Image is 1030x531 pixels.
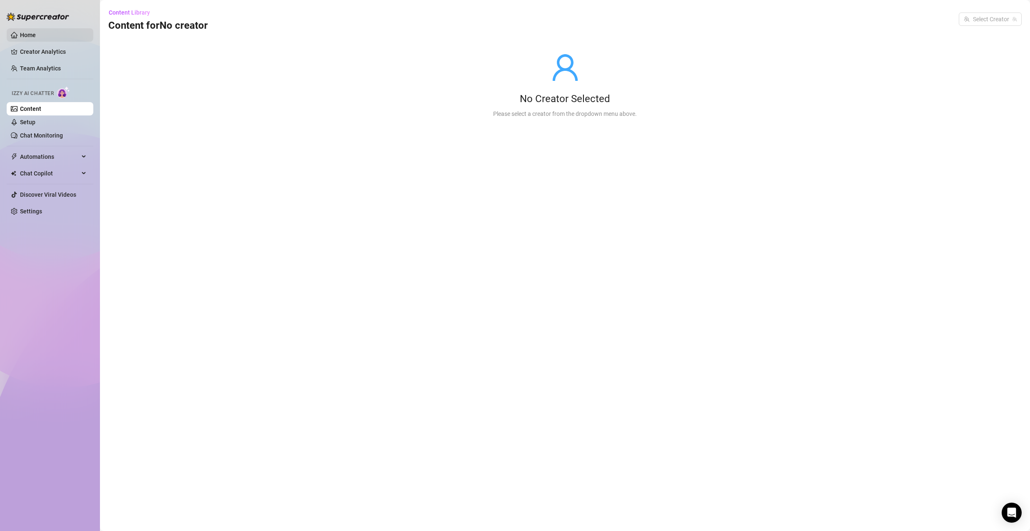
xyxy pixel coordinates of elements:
a: Settings [20,208,42,215]
span: Izzy AI Chatter [12,90,54,98]
h3: Content for No creator [108,19,208,33]
img: Chat Copilot [11,170,16,176]
a: Creator Analytics [20,45,87,58]
div: Open Intercom Messenger [1002,503,1022,523]
a: Content [20,105,41,112]
img: AI Chatter [57,86,70,98]
a: Chat Monitoring [20,132,63,139]
span: Content Library [109,9,150,16]
span: team [1012,17,1017,22]
span: Chat Copilot [20,167,79,180]
img: logo-BBDzfeDw.svg [7,13,69,21]
a: Setup [20,119,35,125]
a: Discover Viral Videos [20,191,76,198]
a: Home [20,32,36,38]
div: Please select a creator from the dropdown menu above. [493,109,637,118]
span: user [550,53,580,83]
span: thunderbolt [11,153,17,160]
span: Automations [20,150,79,163]
div: No Creator Selected [493,93,637,106]
button: Content Library [108,6,157,19]
a: Team Analytics [20,65,61,72]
